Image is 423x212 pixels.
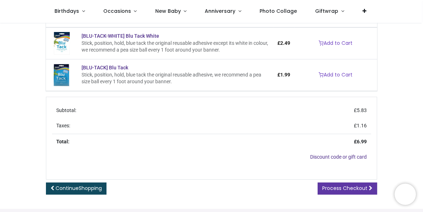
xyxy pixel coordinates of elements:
td: Taxes: [52,118,234,134]
a: [BLU-TACK] Blu Tack [82,65,128,70]
span: Anniversary [205,7,235,15]
div: Stick, position, hold, blue tack the original reusable adhesive, we recommend a pea size ball eve... [82,71,269,85]
span: £ [277,40,290,46]
strong: £ [354,139,367,144]
span: £ [354,107,367,113]
span: Process Checkout [322,185,367,192]
span: 1.16 [357,123,367,128]
span: Continue [56,185,102,192]
span: Giftwrap [315,7,338,15]
a: Discount code or gift card [310,154,367,160]
span: £ [354,123,367,128]
td: Subtotal: [52,103,234,118]
span: Shopping [79,185,102,192]
span: 6.99 [357,139,367,144]
a: [BLU-TACK] Blu Tack [50,71,73,77]
img: [BLU-TACK-WHITE] Blu Tack White [50,32,73,55]
a: Add to Cart [314,69,357,81]
span: £ [277,72,290,78]
span: Occasions [103,7,131,15]
span: Photo Collage [260,7,297,15]
a: Add to Cart [314,37,357,49]
a: [BLU-TACK-WHITE] Blu Tack White [82,33,159,39]
strong: Total: [56,139,69,144]
span: Birthdays [54,7,79,15]
a: [BLU-TACK-WHITE] Blu Tack White [50,40,73,46]
span: 5.83 [357,107,367,113]
div: Stick, position, hold, blue tack the original reusable adhesive except its white in colour, we re... [82,40,269,54]
span: 1.99 [280,72,290,78]
span: 2.49 [280,40,290,46]
img: [BLU-TACK] Blu Tack [50,64,73,86]
a: ContinueShopping [46,182,106,195]
iframe: Brevo live chat [395,184,416,205]
a: Process Checkout [318,182,377,195]
span: New Baby [155,7,181,15]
